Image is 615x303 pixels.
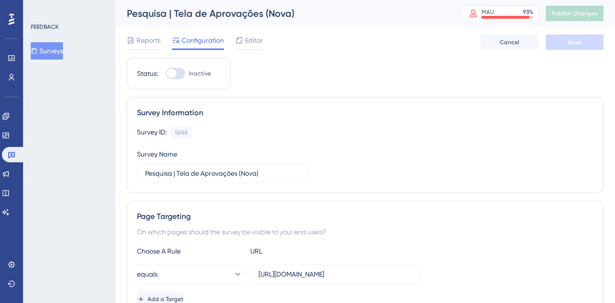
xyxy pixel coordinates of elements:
[137,211,593,222] div: Page Targeting
[481,8,494,16] div: MAU
[189,70,211,77] span: Inactive
[137,68,158,79] div: Status:
[137,126,167,139] div: Survey ID:
[546,35,603,50] button: Save
[480,35,538,50] button: Cancel
[148,295,184,303] span: Add a Target
[31,23,59,31] div: FEEDBACK
[127,7,437,20] div: Pesquisa | Tela de Aprovações (Nova)
[175,129,188,136] div: 5888
[145,168,300,179] input: Type your Survey name
[137,226,593,238] div: On which pages should the survey be visible to your end users?
[136,35,160,46] span: Reports
[552,10,598,17] span: Publish Changes
[250,245,356,257] div: URL
[245,35,263,46] span: Editor
[568,38,581,46] span: Save
[546,6,603,21] button: Publish Changes
[137,268,158,280] span: equals
[137,265,243,284] button: equals
[258,269,413,279] input: yourwebsite.com/path
[137,245,243,257] div: Choose A Rule
[31,42,63,60] button: Surveys
[137,148,177,160] div: Survey Name
[523,8,533,16] div: 93 %
[182,35,224,46] span: Configuration
[137,107,593,119] div: Survey Information
[500,38,519,46] span: Cancel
